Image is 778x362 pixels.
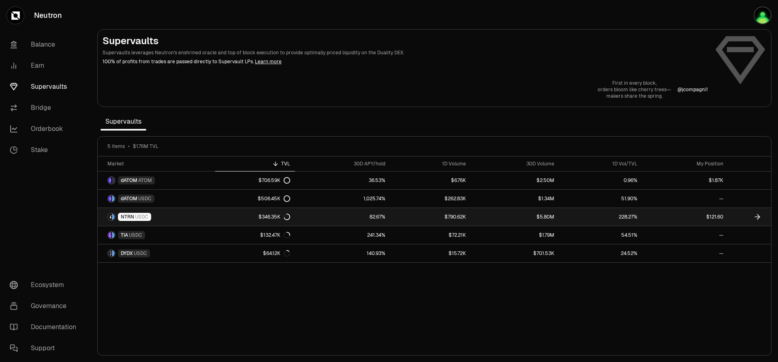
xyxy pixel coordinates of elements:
a: Learn more [255,58,282,65]
a: $706.59K [215,171,295,189]
a: $790.62K [390,208,471,226]
a: 54.51% [559,226,642,244]
span: DYDX [121,250,133,257]
a: dATOM LogoUSDC LogodATOMUSDC [98,190,215,208]
a: -- [642,244,728,262]
a: 140.93% [295,244,390,262]
a: 24.52% [559,244,642,262]
a: Balance [3,34,88,55]
img: dATOM Logo [108,195,111,202]
h2: Supervaults [103,34,708,47]
a: Governance [3,296,88,317]
a: NTRN LogoUSDC LogoNTRNUSDC [98,208,215,226]
a: Documentation [3,317,88,338]
a: $121.60 [642,208,728,226]
span: 5 items [107,143,125,150]
p: First in every block, [598,80,671,86]
a: First in every block,orders bloom like cherry trees—makers share the spring. [598,80,671,99]
span: dATOM [121,177,137,184]
a: TIA LogoUSDC LogoTIAUSDC [98,226,215,244]
p: Supervaults leverages Neutron's enshrined oracle and top of block execution to provide optimally ... [103,49,708,56]
img: TIA Logo [108,232,111,238]
span: dATOM [121,195,137,202]
a: 1,025.74% [295,190,390,208]
a: $6.76K [390,171,471,189]
img: ATOM Logo [112,177,115,184]
img: USDC Logo [112,232,115,238]
a: $1.34M [471,190,559,208]
a: Ecosystem [3,274,88,296]
a: @jcompagni1 [678,86,708,93]
a: 36.53% [295,171,390,189]
a: DYDX LogoUSDC LogoDYDXUSDC [98,244,215,262]
a: Earn [3,55,88,76]
p: makers share the spring. [598,93,671,99]
div: $346.35K [259,214,290,220]
div: $132.47K [260,232,290,238]
a: $701.53K [471,244,559,262]
img: USDC Logo [112,214,115,220]
span: USDC [134,250,147,257]
a: $1.87K [642,171,728,189]
span: $1.76M TVL [133,143,158,150]
img: DYDX Logo [108,250,111,257]
a: 228.27% [559,208,642,226]
a: 0.96% [559,171,642,189]
a: $506.45K [215,190,295,208]
span: USDC [135,214,148,220]
a: Bridge [3,97,88,118]
div: My Position [647,161,723,167]
a: $2.50M [471,171,559,189]
span: USDC [129,232,142,238]
a: 82.67% [295,208,390,226]
a: Support [3,338,88,359]
img: USDC Logo [112,195,115,202]
span: TIA [121,232,128,238]
div: $506.45K [258,195,290,202]
a: $5.80M [471,208,559,226]
div: 1D Volume [395,161,466,167]
p: 100% of profits from trades are passed directly to Supervault LPs. [103,58,708,65]
a: -- [642,226,728,244]
div: 1D Vol/TVL [564,161,637,167]
span: ATOM [138,177,152,184]
a: $346.35K [215,208,295,226]
a: Supervaults [3,76,88,97]
span: NTRN [121,214,134,220]
div: 30D Volume [476,161,554,167]
a: 51.90% [559,190,642,208]
a: $132.47K [215,226,295,244]
a: $72.21K [390,226,471,244]
div: Market [107,161,210,167]
img: USDC Logo [112,250,115,257]
a: Stake [3,139,88,161]
div: $64.12K [263,250,290,257]
a: Orderbook [3,118,88,139]
a: $262.83K [390,190,471,208]
div: 30D APY/hold [300,161,385,167]
img: dATOM Logo [108,177,111,184]
div: $706.59K [259,177,290,184]
img: Geo Wallet [754,6,772,24]
span: USDC [138,195,152,202]
div: TVL [220,161,290,167]
a: -- [642,190,728,208]
a: 241.34% [295,226,390,244]
p: orders bloom like cherry trees— [598,86,671,93]
span: Supervaults [100,114,146,130]
p: @ jcompagni1 [678,86,708,93]
a: $15.72K [390,244,471,262]
a: dATOM LogoATOM LogodATOMATOM [98,171,215,189]
a: $1.79M [471,226,559,244]
img: NTRN Logo [108,214,111,220]
a: $64.12K [215,244,295,262]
